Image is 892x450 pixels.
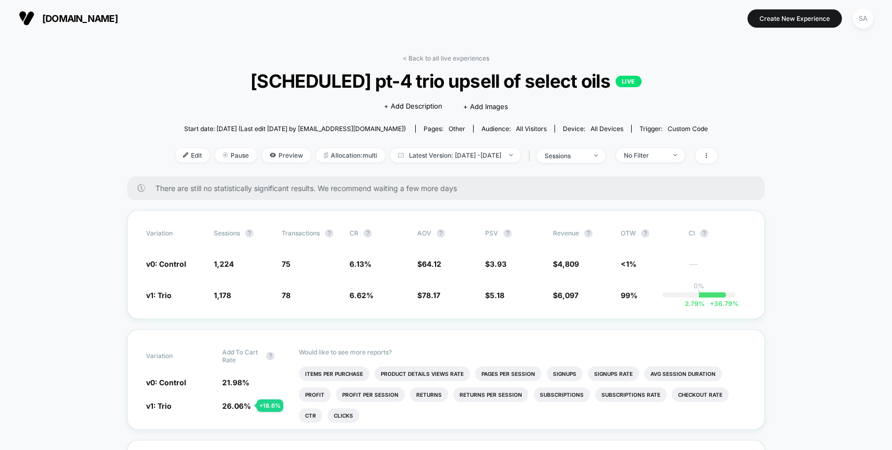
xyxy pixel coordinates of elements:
[222,378,249,387] span: 21.98 %
[324,152,328,158] img: rebalance
[453,387,528,402] li: Returns Per Session
[503,229,512,238] button: ?
[215,148,257,162] span: Pause
[155,184,744,193] span: There are still no statistically significant results. We recommend waiting a few more days
[485,259,507,268] span: $
[485,291,504,300] span: $
[850,8,876,29] button: SA
[364,229,372,238] button: ?
[299,408,322,423] li: Ctr
[299,387,331,402] li: Profit
[422,259,441,268] span: 64.12
[146,348,203,364] span: Variation
[214,259,234,268] span: 1,224
[349,259,371,268] span: 6.13 %
[553,229,579,237] span: Revenue
[349,291,373,300] span: 6.62 %
[214,229,240,237] span: Sessions
[595,387,667,402] li: Subscriptions Rate
[516,125,547,133] span: All Visitors
[616,76,642,87] p: LIVE
[700,229,708,238] button: ?
[19,10,34,26] img: Visually logo
[449,125,465,133] span: other
[282,259,291,268] span: 75
[590,125,623,133] span: all devices
[384,101,442,112] span: + Add Description
[417,291,440,300] span: $
[282,229,320,237] span: Transactions
[685,300,705,307] span: 2.79 %
[223,152,228,158] img: end
[710,300,714,307] span: +
[673,154,677,156] img: end
[424,125,465,133] div: Pages:
[262,148,311,162] span: Preview
[558,259,579,268] span: 4,809
[641,229,649,238] button: ?
[422,291,440,300] span: 78.17
[553,291,578,300] span: $
[175,148,210,162] span: Edit
[410,387,448,402] li: Returns
[146,229,203,238] span: Variation
[689,229,746,238] span: CI
[748,9,842,28] button: Create New Experience
[594,155,598,157] img: end
[558,291,578,300] span: 6,097
[490,291,504,300] span: 5.18
[183,152,188,158] img: edit
[390,148,521,162] span: Latest Version: [DATE] - [DATE]
[437,229,445,238] button: ?
[555,125,631,133] span: Device:
[463,102,508,111] span: + Add Images
[417,259,441,268] span: $
[526,148,537,163] span: |
[485,229,498,237] span: PSV
[705,300,739,307] span: 36.79 %
[184,125,406,133] span: Start date: [DATE] (Last edit [DATE] by [EMAIL_ADDRESS][DOMAIN_NAME])
[146,401,172,410] span: v1: Trio
[853,8,873,29] div: SA
[328,408,359,423] li: Clicks
[640,125,708,133] div: Trigger:
[349,229,358,237] span: CR
[146,259,186,268] span: v0: Control
[545,152,586,160] div: sessions
[417,229,431,237] span: AOV
[222,401,251,410] span: 26.06 %
[257,399,283,412] div: + 18.6 %
[621,229,678,238] span: OTW
[490,259,507,268] span: 3.93
[214,291,231,300] span: 1,178
[202,70,690,92] span: [SCHEDULED] pt-4 trio upsell of select oils
[547,366,583,381] li: Signups
[509,154,513,156] img: end
[403,54,489,62] a: < Back to all live experiences
[689,261,746,269] span: ---
[398,152,404,158] img: calendar
[584,229,593,238] button: ?
[42,13,118,24] span: [DOMAIN_NAME]
[316,148,385,162] span: Allocation: multi
[146,291,172,300] span: v1: Trio
[325,229,333,238] button: ?
[588,366,639,381] li: Signups Rate
[336,387,405,402] li: Profit Per Session
[245,229,254,238] button: ?
[698,290,700,298] p: |
[694,282,704,290] p: 0%
[299,348,746,356] p: Would like to see more reports?
[672,387,729,402] li: Checkout Rate
[553,259,579,268] span: $
[668,125,708,133] span: Custom Code
[266,352,274,360] button: ?
[534,387,590,402] li: Subscriptions
[282,291,291,300] span: 78
[146,378,186,387] span: v0: Control
[222,348,261,364] span: Add To Cart Rate
[299,366,369,381] li: Items Per Purchase
[621,259,636,268] span: <1%
[644,366,722,381] li: Avg Session Duration
[481,125,547,133] div: Audience:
